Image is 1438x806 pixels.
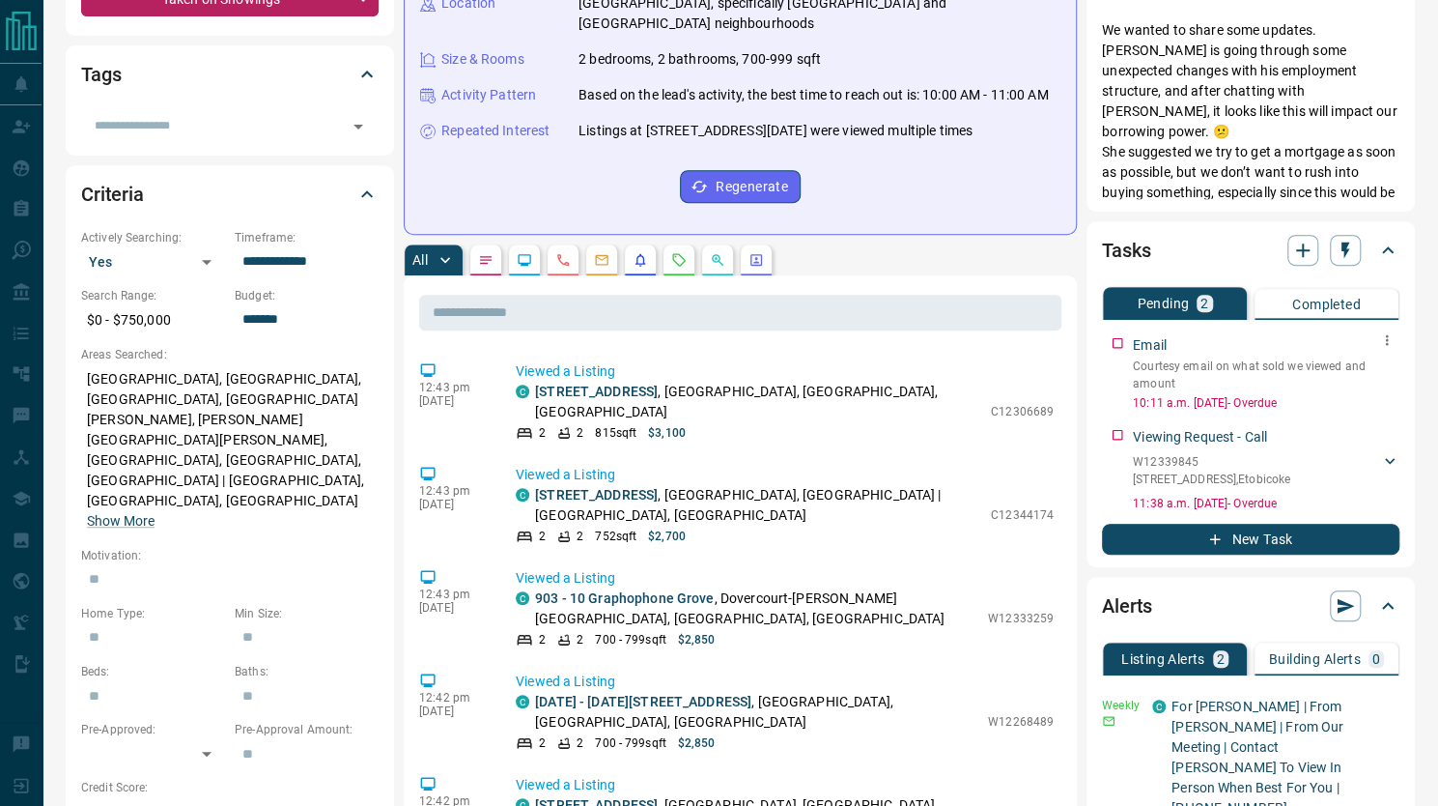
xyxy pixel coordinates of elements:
p: Pre-Approval Amount: [235,721,379,738]
p: 2 [1217,652,1225,666]
p: 815 sqft [595,424,636,442]
p: Viewed a Listing [516,465,1054,485]
a: [DATE] - [DATE][STREET_ADDRESS] [535,694,751,709]
p: Baths: [235,663,379,680]
svg: Notes [478,252,493,268]
p: Completed [1292,298,1361,311]
h2: Criteria [81,179,144,210]
button: Show More [87,511,155,532]
p: [DATE] [419,394,487,408]
p: Home Type: [81,605,225,622]
p: [DATE] [419,705,487,718]
div: condos.ca [1152,700,1166,713]
svg: Listing Alerts [633,252,648,268]
p: , [GEOGRAPHIC_DATA], [GEOGRAPHIC_DATA] | [GEOGRAPHIC_DATA], [GEOGRAPHIC_DATA] [535,485,981,526]
div: Criteria [81,171,379,217]
p: Viewed a Listing [516,775,1054,795]
p: Email [1133,335,1167,356]
p: 2 [539,424,546,442]
p: 2 [577,528,583,545]
p: Actively Searching: [81,229,225,246]
p: $2,700 [648,528,686,545]
p: 700 - 799 sqft [595,631,665,648]
p: Viewed a Listing [516,361,1054,382]
a: [STREET_ADDRESS] [535,384,658,399]
p: Motivation: [81,547,379,564]
div: Tasks [1102,227,1399,273]
p: Pending [1137,297,1189,310]
p: W12339845 [1133,453,1290,471]
p: C12344174 [991,506,1054,524]
p: [STREET_ADDRESS] , Etobicoke [1133,471,1290,488]
p: Viewed a Listing [516,672,1054,692]
p: 2 [539,631,546,648]
p: 2 [577,734,583,752]
p: Building Alerts [1269,652,1361,666]
h2: Tasks [1102,235,1150,266]
p: $2,850 [678,631,716,648]
p: W12333259 [988,610,1054,627]
p: , Dovercourt-[PERSON_NAME][GEOGRAPHIC_DATA], [GEOGRAPHIC_DATA], [GEOGRAPHIC_DATA] [535,589,978,629]
p: 2 [539,734,546,752]
p: $3,100 [648,424,686,442]
p: Courtesy email on what sold we viewed and amount [1133,358,1399,392]
p: [DATE] [419,498,487,511]
p: Repeated Interest [441,121,550,141]
p: Budget: [235,287,379,304]
a: [STREET_ADDRESS] [535,487,658,503]
h2: Tags [81,59,121,90]
p: 11:38 a.m. [DATE] - Overdue [1133,495,1399,512]
p: , [GEOGRAPHIC_DATA], [GEOGRAPHIC_DATA], [GEOGRAPHIC_DATA] [535,382,981,422]
a: 903 - 10 Graphophone Grove [535,590,714,606]
p: Beds: [81,663,225,680]
svg: Email [1102,714,1115,728]
button: Open [345,113,372,140]
p: Min Size: [235,605,379,622]
p: $0 - $750,000 [81,304,225,336]
p: C12306689 [991,403,1054,420]
p: Size & Rooms [441,49,524,70]
svg: Emails [594,252,609,268]
svg: Opportunities [710,252,725,268]
p: W12268489 [988,713,1054,731]
p: Weekly [1102,697,1141,714]
p: Based on the lead's activity, the best time to reach out is: 10:00 AM - 11:00 AM [578,85,1049,105]
p: [GEOGRAPHIC_DATA], [GEOGRAPHIC_DATA], [GEOGRAPHIC_DATA], [GEOGRAPHIC_DATA][PERSON_NAME], [PERSON_... [81,363,379,537]
div: condos.ca [516,695,529,708]
p: Viewed a Listing [516,568,1054,589]
p: $2,850 [678,734,716,752]
p: 2 [1200,297,1208,310]
p: 752 sqft [595,528,636,545]
svg: Lead Browsing Activity [517,252,532,268]
div: condos.ca [516,591,529,605]
p: [DATE] [419,601,487,615]
p: 700 - 799 sqft [595,734,665,752]
p: Search Range: [81,287,225,304]
p: Viewing Request - Call [1133,427,1267,447]
p: Areas Searched: [81,346,379,363]
p: 0 [1372,652,1380,666]
h2: Alerts [1102,590,1152,621]
p: 2 bedrooms, 2 bathrooms, 700-999 sqft [578,49,821,70]
p: 2 [577,631,583,648]
p: Pre-Approved: [81,721,225,738]
p: , [GEOGRAPHIC_DATA], [GEOGRAPHIC_DATA], [GEOGRAPHIC_DATA] [535,692,978,733]
div: condos.ca [516,488,529,502]
div: Yes [81,246,225,277]
p: 12:43 pm [419,588,487,601]
svg: Agent Actions [748,252,764,268]
button: New Task [1102,524,1399,555]
p: 2 [577,424,583,442]
p: 10:11 a.m. [DATE] - Overdue [1133,394,1399,412]
div: Alerts [1102,583,1399,629]
p: Credit Score: [81,779,379,796]
div: condos.ca [516,385,529,398]
p: 2 [539,528,546,545]
svg: Requests [671,252,687,268]
button: Regenerate [680,170,801,203]
p: Timeframe: [235,229,379,246]
div: Tags [81,51,379,98]
p: Listings at [STREET_ADDRESS][DATE] were viewed multiple times [578,121,973,141]
p: All [412,253,428,267]
p: Activity Pattern [441,85,536,105]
